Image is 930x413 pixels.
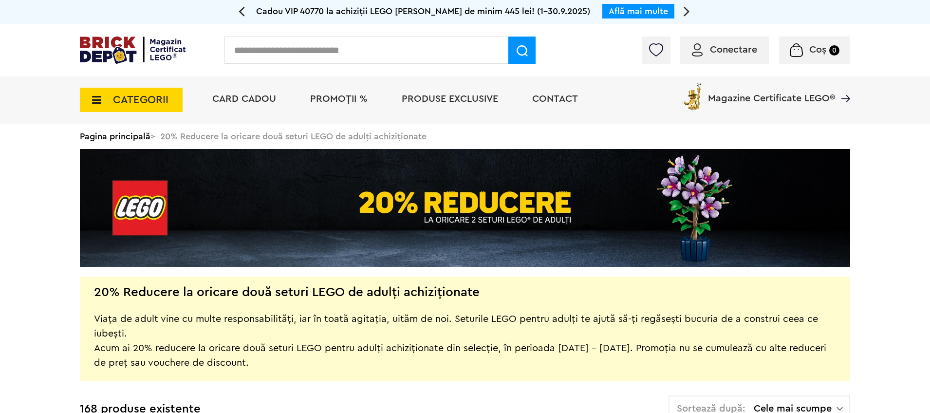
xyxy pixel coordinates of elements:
img: Landing page banner [80,149,850,267]
a: Pagina principală [80,132,150,141]
a: Card Cadou [212,94,276,104]
div: Viața de adult vine cu multe responsabilități, iar în toată agitația, uităm de noi. Seturile LEGO... [94,297,836,370]
span: CATEGORII [113,94,168,105]
span: Conectare [710,45,757,55]
a: Află mai multe [609,7,668,16]
a: Conectare [692,45,757,55]
a: Magazine Certificate LEGO® [835,81,850,91]
a: Contact [532,94,578,104]
a: PROMOȚII % [310,94,368,104]
div: > 20% Reducere la oricare două seturi LEGO de adulți achiziționate [80,124,850,149]
span: Coș [809,45,826,55]
span: Cadou VIP 40770 la achiziții LEGO [PERSON_NAME] de minim 445 lei! (1-30.9.2025) [256,7,590,16]
a: Produse exclusive [402,94,498,104]
small: 0 [829,45,839,56]
span: Magazine Certificate LEGO® [708,81,835,103]
h2: 20% Reducere la oricare două seturi LEGO de adulți achiziționate [94,287,480,297]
